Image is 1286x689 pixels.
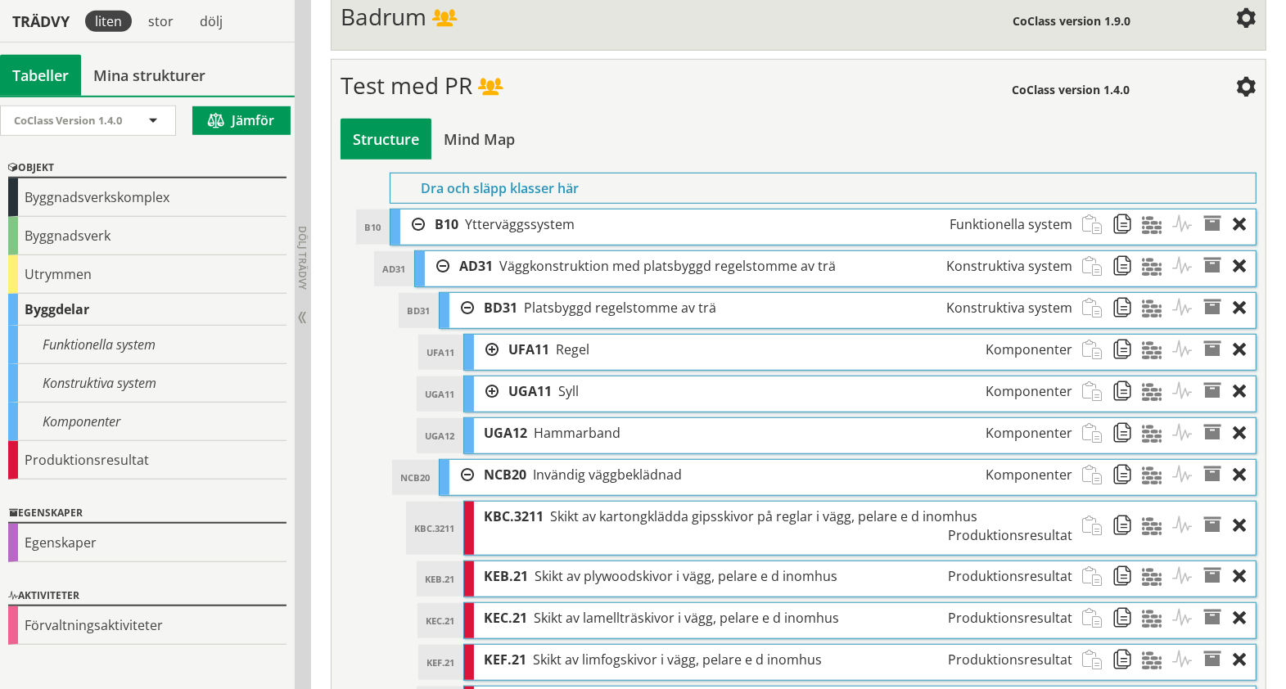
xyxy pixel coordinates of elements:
[1203,645,1234,675] span: Egenskaper
[8,178,287,217] div: Byggnadsverkskomplex
[1143,502,1173,550] span: Material
[1082,561,1112,592] span: Klistra in strukturobjekt
[418,645,463,680] div: KEF.21
[425,209,1081,240] div: B10
[1234,418,1256,448] div: Ta bort objekt
[8,255,287,294] div: Utrymmen
[556,340,589,358] span: Regel
[417,376,463,412] div: UGA11
[1082,293,1112,323] span: Klistra in strukturobjekt
[8,217,287,255] div: Byggnadsverk
[1082,603,1112,633] span: Klistra in strukturobjekt
[986,382,1072,400] span: Komponenter
[417,418,463,453] div: UGA12
[1143,335,1173,365] span: Material
[1234,376,1256,407] div: Ta bort objekt
[1203,502,1234,550] span: Egenskaper
[1112,460,1143,490] span: Kopiera strukturobjekt
[1112,376,1143,407] span: Kopiera strukturobjekt
[535,567,837,585] span: Skikt av plywoodskivor i vägg, pelare e d inomhus
[374,251,413,286] div: AD31
[1203,251,1234,281] span: Egenskaper
[431,119,527,160] div: Bygg och visa struktur i en mind map-vy
[1203,460,1234,490] span: Egenskaper
[1234,251,1256,281] div: Ta bort objekt
[1112,293,1143,323] span: Kopiera strukturobjekt
[1234,209,1256,240] div: Ta bort objekt
[484,567,528,585] span: KEB.21
[508,382,552,400] span: UGA11
[1234,502,1256,550] div: Ta bort objekt
[8,326,287,364] div: Funktionella system
[14,113,122,128] span: CoClass Version 1.4.0
[474,293,1081,323] div: B10.AD31.BD31
[8,364,287,403] div: Konstruktiva system
[432,11,457,29] span: Delad struktur
[1082,376,1112,407] span: Klistra in strukturobjekt
[406,502,463,555] div: KBC.3211
[474,502,1081,550] div: B10.AD31.NCB20.3211
[8,587,287,606] div: Aktiviteter
[1203,418,1234,448] span: Egenskaper
[1237,10,1257,29] span: Inställningar
[1082,502,1112,550] span: Klistra in strukturobjekt
[1143,251,1173,281] span: Material
[550,507,977,525] span: Skikt av kartongklädda gipsskivor på reglar i vägg, pelare e d inomhus
[948,651,1072,669] span: Produktionsresultat
[474,561,1081,592] div: B10.AD31.NCB20.21
[1173,376,1203,407] span: Aktiviteter
[8,524,287,562] div: Egenskaper
[478,79,503,97] span: Delad struktur
[1143,293,1173,323] span: Material
[459,257,493,275] span: AD31
[1173,645,1203,675] span: Aktiviteter
[356,209,389,245] div: B10
[484,507,544,525] span: KBC.3211
[1234,335,1256,365] div: Ta bort objekt
[1112,209,1143,240] span: Kopiera strukturobjekt
[533,466,682,484] span: Invändig väggbeklädnad
[474,418,1081,448] div: B10.AD31.BD31.UGA12
[1143,209,1173,240] span: Material
[1234,645,1256,675] div: Ta bort objekt
[8,294,287,326] div: Byggdelar
[8,504,287,524] div: Egenskaper
[948,526,1072,544] span: Produktionsresultat
[484,299,517,317] span: BD31
[138,11,183,32] div: stor
[534,609,839,627] span: Skikt av lamellträskivor i vägg, pelare e d inomhus
[1082,418,1112,448] span: Klistra in strukturobjekt
[499,376,1081,407] div: B10.AD31.BD31.UGA11
[950,215,1072,233] span: Funktionella system
[948,567,1072,585] span: Produktionsresultat
[1173,502,1203,550] span: Aktiviteter
[1203,561,1234,592] span: Egenskaper
[1203,603,1234,633] span: Egenskaper
[1013,13,1130,29] span: CoClass version 1.9.0
[1234,460,1256,490] div: Ta bort objekt
[558,382,579,400] span: Syll
[1143,561,1173,592] span: Material
[3,12,79,30] div: Trädvy
[1082,335,1112,365] span: Klistra in strukturobjekt
[534,424,620,442] span: Hammarband
[499,257,836,275] span: Väggkonstruktion med platsbyggd regelstomme av trä
[1173,209,1203,240] span: Aktiviteter
[8,159,287,178] div: Objekt
[1082,209,1112,240] span: Klistra in strukturobjekt
[1143,376,1173,407] span: Material
[465,215,575,233] span: Ytterväggssystem
[296,226,309,290] span: Dölj trädvy
[946,299,1072,317] span: Konstruktiva system
[1173,335,1203,365] span: Aktiviteter
[1173,603,1203,633] span: Aktiviteter
[1082,645,1112,675] span: Klistra in strukturobjekt
[1143,460,1173,490] span: Material
[1143,418,1173,448] span: Material
[341,70,472,101] span: Test med PR
[1173,561,1203,592] span: Aktiviteter
[474,645,1081,675] div: B10.AD31.NCB20.21
[1173,293,1203,323] span: Aktiviteter
[190,11,232,32] div: dölj
[1112,502,1143,550] span: Kopiera strukturobjekt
